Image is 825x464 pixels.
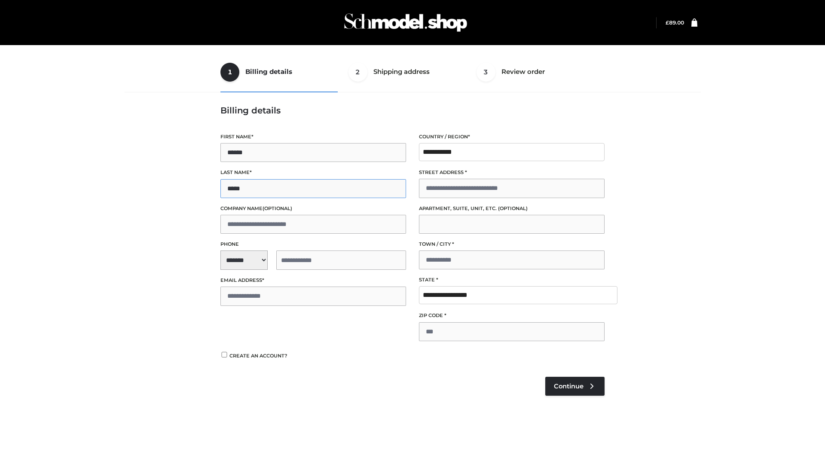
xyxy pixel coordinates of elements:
a: £89.00 [666,19,684,26]
label: Company name [220,205,406,213]
label: ZIP Code [419,311,605,320]
span: (optional) [498,205,528,211]
span: Create an account? [229,353,287,359]
label: Phone [220,240,406,248]
label: State [419,276,605,284]
label: Country / Region [419,133,605,141]
label: Town / City [419,240,605,248]
label: Last name [220,168,406,177]
input: Create an account? [220,352,228,357]
bdi: 89.00 [666,19,684,26]
a: Continue [545,377,605,396]
span: (optional) [263,205,292,211]
h3: Billing details [220,105,605,116]
label: First name [220,133,406,141]
span: Continue [554,382,584,390]
img: Schmodel Admin 964 [341,6,470,40]
label: Street address [419,168,605,177]
label: Email address [220,276,406,284]
label: Apartment, suite, unit, etc. [419,205,605,213]
span: £ [666,19,669,26]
